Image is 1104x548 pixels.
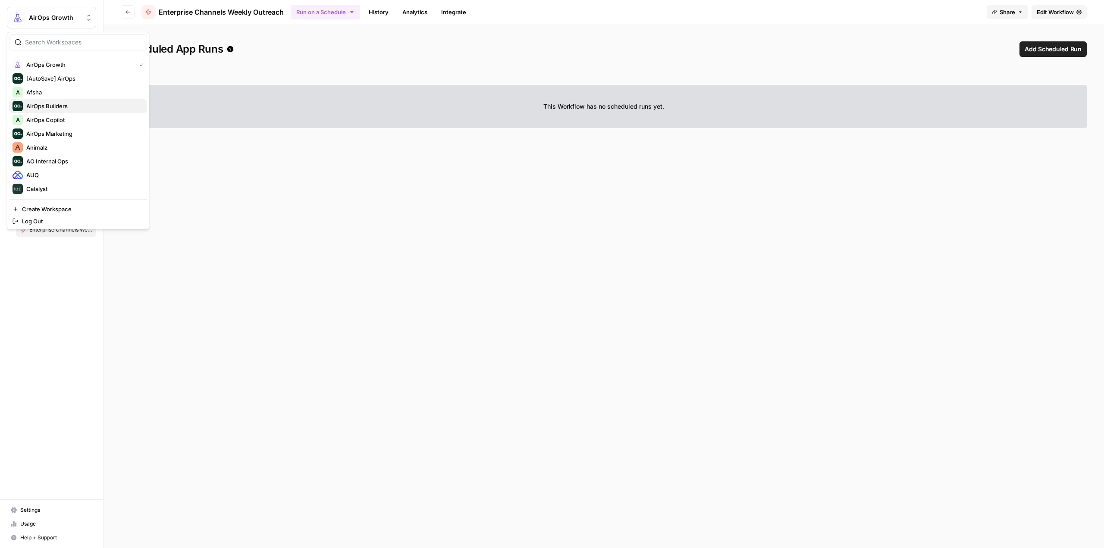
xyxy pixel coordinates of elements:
a: Create Workspace [9,203,147,215]
span: AirOps Marketing [26,129,140,138]
a: Edit Workflow [1032,5,1087,19]
a: Usage [7,517,96,531]
a: Log Out [9,215,147,227]
span: Log Out [22,217,140,225]
span: AUQ [26,171,140,179]
img: [AutoSave] AirOps Logo [13,73,23,84]
span: Share [1000,8,1015,16]
span: Create Workspace [22,205,140,213]
span: A [16,116,20,124]
span: [AutoSave] AirOps [26,74,140,83]
span: AirOps Growth [26,60,132,69]
span: Catalyst [26,185,140,193]
button: Workspace: AirOps Growth [7,7,96,28]
span: This Workflow has no scheduled runs yet. [543,102,664,111]
span: Edit Workflow [1037,8,1074,16]
img: Animalz Logo [13,142,23,153]
img: AirOps Growth Logo [10,10,25,25]
a: History [364,5,394,19]
button: Share [987,5,1028,19]
span: Scheduled App Runs [121,42,234,56]
span: AirOps Builders [26,102,140,110]
a: Enterprise Channels Weekly Outreach [141,5,284,19]
img: Catalyst Logo [13,184,23,194]
div: Workspace: AirOps Growth [7,32,149,229]
input: Search Workspaces [25,38,141,47]
img: AO Internal Ops Logo [13,156,23,166]
span: A [16,88,20,97]
span: Add Scheduled Run [1025,45,1082,53]
button: Add Scheduled Run [1019,41,1087,57]
a: Analytics [397,5,433,19]
span: AO Internal Ops [26,157,140,166]
span: Settings [20,506,92,514]
img: AirOps Growth Logo [13,59,23,70]
span: Help + Support [20,534,92,542]
button: Run on a Schedule [291,5,360,19]
a: Integrate [436,5,471,19]
a: Settings [7,503,96,517]
a: Enterprise Channels Weekly Outreach [16,223,96,237]
span: Animalz [26,143,140,152]
span: Enterprise Channels Weekly Outreach [29,226,92,234]
span: AirOps Copilot [26,116,140,124]
span: Afsha [26,88,140,97]
img: AUQ Logo [13,170,23,180]
button: Help + Support [7,531,96,545]
span: Usage [20,520,92,528]
img: AirOps Builders Logo [13,101,23,111]
img: AirOps Marketing Logo [13,128,23,139]
span: Enterprise Channels Weekly Outreach [159,7,284,17]
span: AirOps Growth [29,13,81,22]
